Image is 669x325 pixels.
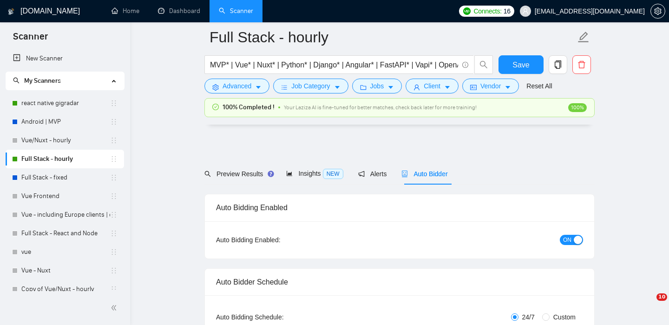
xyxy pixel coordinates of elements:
[401,171,408,177] span: robot
[462,62,468,68] span: info-circle
[110,230,118,237] span: holder
[21,131,110,150] a: Vue/Nuxt - hourly
[204,170,271,178] span: Preview Results
[223,81,251,91] span: Advanced
[255,84,262,91] span: caret-down
[6,30,55,49] span: Scanner
[549,55,567,74] button: copy
[13,77,20,84] span: search
[6,49,124,68] li: New Scanner
[6,280,124,298] li: Copy of Vue/Nuxt - hourly
[358,171,365,177] span: notification
[6,94,124,113] li: react native gigradar
[360,84,367,91] span: folder
[13,49,117,68] a: New Scanner
[387,84,394,91] span: caret-down
[212,104,219,110] span: check-circle
[463,7,471,15] img: upwork-logo.png
[6,131,124,150] li: Vue/Nuxt - hourly
[323,169,343,179] span: NEW
[6,113,124,131] li: Android | MVP
[21,280,110,298] a: Copy of Vue/Nuxt - hourly
[110,267,118,274] span: holder
[413,84,420,91] span: user
[334,84,341,91] span: caret-down
[424,81,440,91] span: Client
[352,79,402,93] button: folderJobscaret-down
[216,235,338,245] div: Auto Bidding Enabled:
[110,285,118,293] span: holder
[21,224,110,243] a: Full Stack - React and Node
[6,243,124,261] li: vue
[573,60,590,69] span: delete
[21,261,110,280] a: Vue - Nuxt
[110,174,118,181] span: holder
[24,77,61,85] span: My Scanners
[13,77,61,85] span: My Scanners
[110,118,118,126] span: holder
[473,6,501,16] span: Connects:
[110,155,118,163] span: holder
[522,8,529,14] span: user
[8,4,14,19] img: logo
[216,194,583,221] div: Auto Bidding Enabled
[216,312,338,322] div: Auto Bidding Schedule:
[158,7,200,15] a: dashboardDashboard
[291,81,330,91] span: Job Category
[6,168,124,187] li: Full Stack - fixed
[401,170,447,178] span: Auto Bidder
[474,55,493,74] button: search
[286,170,343,177] span: Insights
[219,7,253,15] a: searchScanner
[273,79,348,93] button: barsJob Categorycaret-down
[110,248,118,256] span: holder
[110,192,118,200] span: holder
[21,168,110,187] a: Full Stack - fixed
[212,84,219,91] span: setting
[21,113,110,131] a: Android | MVP
[651,7,665,15] span: setting
[6,224,124,243] li: Full Stack - React and Node
[518,312,538,322] span: 24/7
[568,103,587,112] span: 100%
[204,171,211,177] span: search
[21,94,110,113] a: react native gigradar
[6,187,124,206] li: Vue Frontend
[286,170,293,177] span: area-chart
[281,84,288,91] span: bars
[210,59,458,71] input: Search Freelance Jobs...
[267,170,275,178] div: Tooltip anchor
[549,60,567,69] span: copy
[210,26,576,49] input: Scanner name...
[204,79,269,93] button: settingAdvancedcaret-down
[284,104,477,111] span: Your Laziza AI is fine-tuned for better matches, check back later for more training!
[656,293,667,301] span: 10
[21,243,110,261] a: vue
[526,81,552,91] a: Reset All
[110,211,118,219] span: holder
[111,303,120,312] span: double-left
[358,170,387,178] span: Alerts
[577,31,590,43] span: edit
[21,150,110,168] a: Full Stack - hourly
[370,81,384,91] span: Jobs
[563,235,571,245] span: ON
[475,60,492,69] span: search
[637,293,660,316] iframe: Intercom live chat
[216,269,583,295] div: Auto Bidder Schedule
[470,84,477,91] span: idcard
[21,187,110,206] a: Vue Frontend
[498,55,544,74] button: Save
[550,312,579,322] span: Custom
[111,7,139,15] a: homeHome
[650,4,665,19] button: setting
[21,206,110,224] a: Vue - including Europe clients | only search title
[110,137,118,144] span: holder
[572,55,591,74] button: delete
[650,7,665,15] a: setting
[110,99,118,107] span: holder
[6,206,124,224] li: Vue - including Europe clients | only search title
[406,79,459,93] button: userClientcaret-down
[6,261,124,280] li: Vue - Nuxt
[504,6,511,16] span: 16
